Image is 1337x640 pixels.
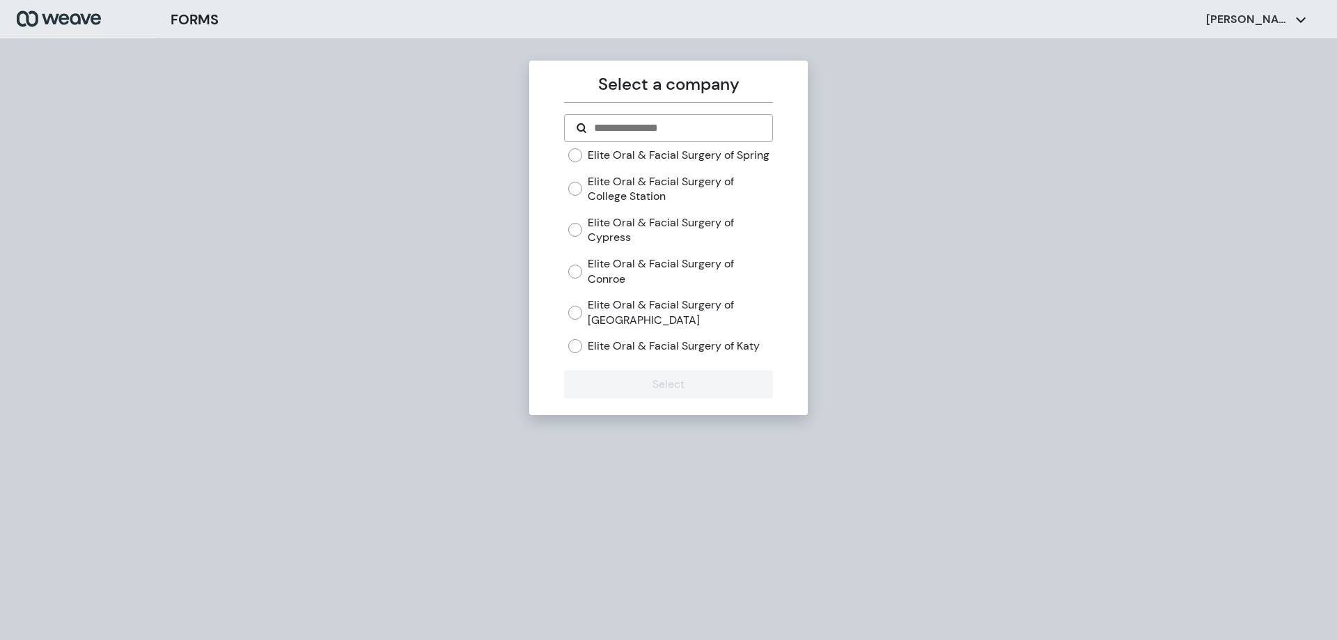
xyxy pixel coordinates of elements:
label: Elite Oral & Facial Surgery of [GEOGRAPHIC_DATA] [588,297,772,327]
p: [PERSON_NAME] [1206,12,1290,27]
h3: FORMS [171,9,219,30]
button: Select [564,370,772,398]
label: Elite Oral & Facial Surgery of Cypress [588,215,772,245]
label: Elite Oral & Facial Surgery of Spring [588,148,769,163]
label: Elite Oral & Facial Surgery of Conroe [588,256,772,286]
input: Search [593,120,760,136]
label: Elite Oral & Facial Surgery of Katy [588,338,760,354]
p: Select a company [564,72,772,97]
label: Elite Oral & Facial Surgery of College Station [588,174,772,204]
